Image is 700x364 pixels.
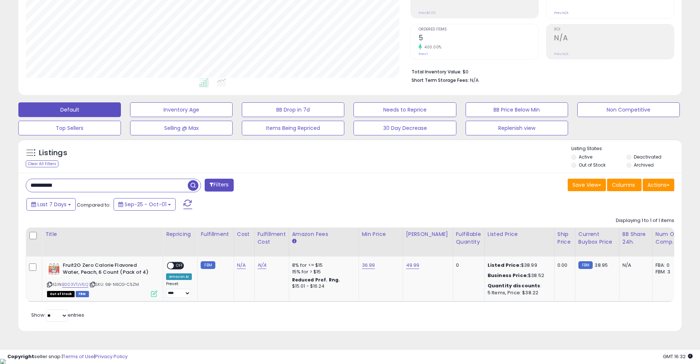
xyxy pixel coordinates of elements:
[125,201,166,208] span: Sep-25 - Oct-01
[292,238,297,245] small: Amazon Fees.
[406,230,450,238] div: [PERSON_NAME]
[37,201,67,208] span: Last 7 Days
[557,262,570,269] div: 0.00
[488,272,549,279] div: $38.52
[579,154,592,160] label: Active
[466,102,568,117] button: BB Price Below Min
[31,312,84,318] span: Show: entries
[422,44,442,50] small: 400.00%
[7,353,34,360] strong: Copyright
[568,179,606,191] button: Save View
[47,262,157,296] div: ASIN:
[292,277,340,283] b: Reduced Prof. Rng.
[292,230,356,238] div: Amazon Fees
[7,353,128,360] div: seller snap | |
[578,261,593,269] small: FBM
[406,262,420,269] a: 49.99
[258,230,286,246] div: Fulfillment Cost
[622,230,649,246] div: BB Share 24h.
[201,230,230,238] div: Fulfillment
[45,230,160,238] div: Title
[114,198,176,211] button: Sep-25 - Oct-01
[419,28,538,32] span: Ordered Items
[488,262,521,269] b: Listed Price:
[571,145,682,152] p: Listing States:
[488,262,549,269] div: $38.99
[205,179,233,192] button: Filters
[201,261,215,269] small: FBM
[488,290,549,296] div: 5 Items, Price: $38.22
[656,262,680,269] div: FBA: 0
[578,230,616,246] div: Current Buybox Price
[39,148,67,158] h5: Listings
[656,269,680,275] div: FBM: 3
[166,281,192,298] div: Preset:
[242,121,344,135] button: Items Being Repriced
[656,230,682,246] div: Num of Comp.
[63,262,152,277] b: Fruit2O Zero Calorie Flavored Water, Peach, 6 Count (Pack of 4)
[456,230,481,246] div: Fulfillable Quantity
[62,281,88,288] a: B003VTJV6Q
[174,263,186,269] span: OFF
[362,230,400,238] div: Min Price
[166,273,192,280] div: Amazon AI
[488,230,551,238] div: Listed Price
[554,34,674,44] h2: N/A
[554,11,568,15] small: Prev: N/A
[412,67,669,76] li: $0
[130,121,233,135] button: Selling @ Max
[634,162,654,168] label: Archived
[554,28,674,32] span: ROI
[77,201,111,208] span: Compared to:
[130,102,233,117] button: Inventory Age
[258,262,266,269] a: N/A
[419,52,428,56] small: Prev: 1
[292,269,353,275] div: 15% for > $15
[612,181,635,189] span: Columns
[419,11,436,15] small: Prev: $0.00
[76,291,89,297] span: FBM
[577,102,680,117] button: Non Competitive
[89,281,139,287] span: | SKU: 9B-N6CG-C5ZM
[237,262,246,269] a: N/A
[47,291,75,297] span: All listings that are currently out of stock and unavailable for purchase on Amazon
[412,69,462,75] b: Total Inventory Value:
[488,282,541,289] b: Quantity discounts
[26,160,58,167] div: Clear All Filters
[292,283,353,290] div: $15.01 - $16.24
[663,353,693,360] span: 2025-10-10 16:32 GMT
[18,102,121,117] button: Default
[607,179,642,191] button: Columns
[166,230,194,238] div: Repricing
[616,217,674,224] div: Displaying 1 to 1 of 1 items
[557,230,572,246] div: Ship Price
[595,262,608,269] span: 38.95
[26,198,76,211] button: Last 7 Days
[470,77,479,84] span: N/A
[456,262,479,269] div: 0
[18,121,121,135] button: Top Sellers
[237,230,251,238] div: Cost
[488,283,549,289] div: :
[412,77,469,83] b: Short Term Storage Fees:
[488,272,528,279] b: Business Price:
[643,179,674,191] button: Actions
[634,154,661,160] label: Deactivated
[466,121,568,135] button: Replenish view
[95,353,128,360] a: Privacy Policy
[554,52,568,56] small: Prev: N/A
[579,162,606,168] label: Out of Stock
[419,34,538,44] h2: 5
[63,353,94,360] a: Terms of Use
[292,262,353,269] div: 8% for <= $15
[622,262,647,269] div: N/A
[353,102,456,117] button: Needs to Reprice
[47,262,61,277] img: 516QveGsrIL._SL40_.jpg
[353,121,456,135] button: 30 Day Decrease
[242,102,344,117] button: BB Drop in 7d
[362,262,375,269] a: 36.99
